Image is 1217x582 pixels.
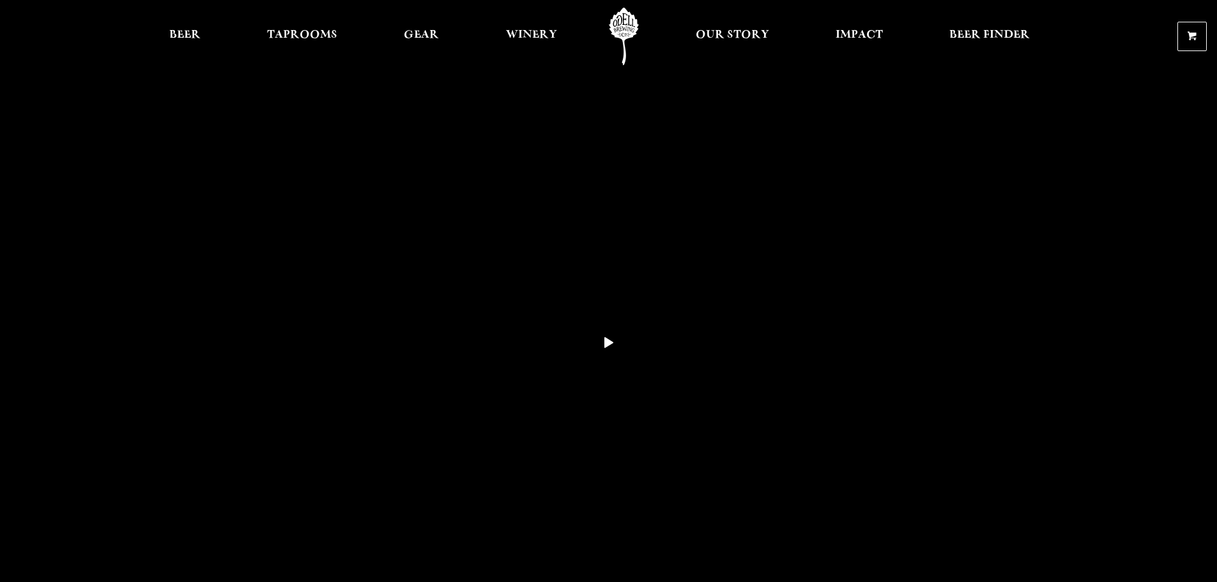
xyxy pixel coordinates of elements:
[949,30,1030,40] span: Beer Finder
[836,30,883,40] span: Impact
[827,8,891,65] a: Impact
[404,30,439,40] span: Gear
[498,8,565,65] a: Winery
[600,8,648,65] a: Odell Home
[687,8,777,65] a: Our Story
[395,8,447,65] a: Gear
[267,30,337,40] span: Taprooms
[259,8,346,65] a: Taprooms
[161,8,209,65] a: Beer
[169,30,201,40] span: Beer
[941,8,1038,65] a: Beer Finder
[506,30,557,40] span: Winery
[696,30,769,40] span: Our Story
